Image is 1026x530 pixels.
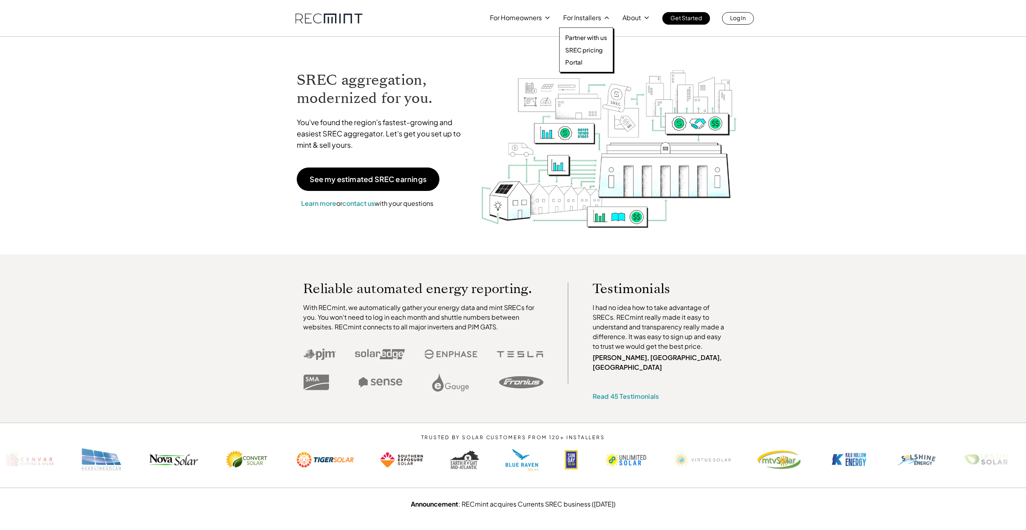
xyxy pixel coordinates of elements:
p: Reliable automated energy reporting. [303,283,543,295]
img: RECmint value cycle [480,49,737,230]
p: For Installers [563,12,601,23]
p: TRUSTED BY SOLAR CUSTOMERS FROM 120+ INSTALLERS [397,435,629,440]
h1: SREC aggregation, modernized for you. [297,71,468,107]
p: [PERSON_NAME], [GEOGRAPHIC_DATA], [GEOGRAPHIC_DATA] [593,353,728,372]
p: Testimonials [593,283,713,295]
p: Get Started [670,12,702,23]
p: With RECmint, we automatically gather your energy data and mint SRECs for you. You won't need to ... [303,303,543,332]
strong: Announcement [411,500,458,508]
a: Portal [565,58,607,66]
p: or with your questions [297,198,438,209]
a: See my estimated SREC earnings [297,168,439,191]
p: SREC pricing [565,46,603,54]
p: I had no idea how to take advantage of SRECs. RECmint really made it easy to understand and trans... [593,303,728,351]
a: Partner with us [565,34,607,42]
p: For Homeowners [490,12,542,23]
p: About [622,12,641,23]
a: contact us [342,199,375,207]
a: Get Started [662,12,710,25]
p: See my estimated SREC earnings [310,176,427,183]
a: Read 45 Testimonials [593,392,659,400]
p: You've found the region's fastest-growing and easiest SREC aggregator. Let's get you set up to mi... [297,117,468,151]
p: Portal [565,58,583,66]
a: SREC pricing [565,46,607,54]
a: Learn more [301,199,336,207]
p: Log In [730,12,746,23]
a: Log In [722,12,754,25]
a: Announcement: RECmint acquires Currents SREC business ([DATE]) [411,500,616,508]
